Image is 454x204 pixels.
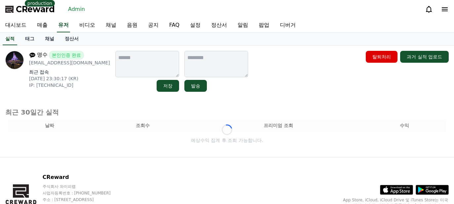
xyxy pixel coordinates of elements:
a: 정산서 [59,33,84,45]
p: [EMAIL_ADDRESS][DOMAIN_NAME] [29,59,110,66]
a: 정산서 [206,18,232,32]
span: CReward [16,4,55,15]
p: [DATE] 23:30:17 (KR) [29,75,110,82]
button: 과거 실적 업로드 [400,51,449,63]
a: 채널 [40,33,59,45]
a: 유저 [57,18,70,32]
a: 매출 [32,18,53,32]
a: 공지 [143,18,164,32]
button: 저장 [157,80,179,92]
p: IP: [TECHNICAL_ID] [29,82,110,88]
a: 비디오 [74,18,100,32]
a: 태그 [20,33,40,45]
a: FAQ [164,18,185,32]
a: CReward [5,4,55,15]
span: 본인인증 완료 [49,51,84,59]
a: 설정 [185,18,206,32]
p: 사업자등록번호 : [PHONE_NUMBER] [43,190,159,196]
p: 최근 접속 [29,69,110,75]
a: 알림 [232,18,253,32]
img: profile image [5,51,24,69]
button: 탈퇴처리 [366,51,397,63]
a: 디버거 [275,18,301,32]
button: 발송 [184,80,207,92]
p: 주소 : [STREET_ADDRESS] [43,197,159,202]
a: 실적 [3,33,17,45]
span: 명수 [37,51,48,59]
a: 음원 [122,18,143,32]
p: 주식회사 와이피랩 [43,184,159,189]
p: CReward [43,173,159,181]
a: 채널 [100,18,122,32]
a: 팝업 [253,18,275,32]
a: Admin [65,4,88,15]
